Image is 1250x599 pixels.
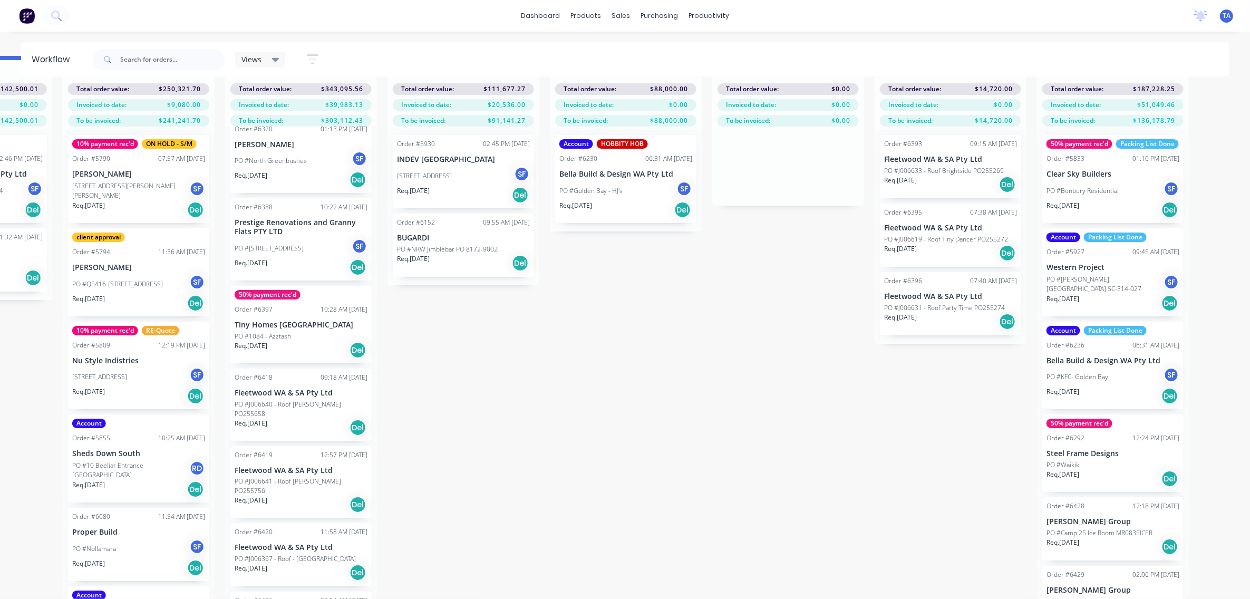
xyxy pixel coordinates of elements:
div: Order #5790 [72,154,110,163]
div: Order #641912:57 PM [DATE]Fleetwood WA & SA Pty LtdPO #J006641 - Roof [PERSON_NAME] PO255756Req.[... [230,446,372,518]
div: 10% payment rec'dON HOLD - S/MOrder #579007:57 AM [DATE][PERSON_NAME][STREET_ADDRESS][PERSON_NAME... [68,135,209,223]
div: Del [187,295,204,312]
div: purchasing [635,8,683,24]
p: PO #North Greenbushes [235,156,307,166]
span: $241,241.70 [159,116,201,125]
p: Req. [DATE] [72,294,105,304]
span: $88,000.00 [650,116,688,125]
span: $343,095.56 [321,84,363,94]
span: $250,321.70 [159,84,201,94]
div: Del [1161,295,1178,312]
div: SF [189,367,205,383]
p: Req. [DATE] [235,496,267,505]
p: INDEV [GEOGRAPHIC_DATA] [397,155,530,164]
p: Req. [DATE] [235,341,267,351]
div: Order #6429 [1046,570,1084,579]
div: ON HOLD - S/M [142,139,197,149]
div: Order #5855 [72,433,110,443]
div: Order #593002:45 PM [DATE]INDEV [GEOGRAPHIC_DATA][STREET_ADDRESS]SFReq.[DATE]Del [393,135,534,208]
span: Invoiced to date: [76,100,127,110]
p: Req. [DATE] [72,480,105,490]
span: $303,112.43 [321,116,363,125]
p: BUGARDI [397,234,530,243]
div: Del [350,342,366,359]
div: Del [25,269,42,286]
span: Total order value: [726,84,779,94]
p: PO #10 Beeliar Entrance [GEOGRAPHIC_DATA] [72,461,189,480]
div: Account [559,139,593,149]
span: To be invoiced: [564,116,608,125]
span: $111,677.27 [483,84,526,94]
p: PO #Q5416-[STREET_ADDRESS] [72,279,163,289]
span: $39,983.13 [325,100,363,110]
p: PO #NRW Jimblebar PO 8172-9002 [397,245,498,254]
div: Del [350,259,366,276]
div: Del [512,187,529,204]
div: Order #615209:55 AM [DATE]BUGARDIPO #NRW Jimblebar PO 8172-9002Req.[DATE]Del [393,214,534,277]
div: 06:31 AM [DATE] [645,154,692,163]
p: Req. [DATE] [1046,470,1079,479]
p: PO #Golden Bay - HJ's [559,186,623,196]
span: Invoiced to date: [239,100,289,110]
div: Order #6393 [884,139,922,149]
span: Invoiced to date: [888,100,938,110]
div: Order #5833 [1046,154,1084,163]
span: Total order value: [564,84,616,94]
p: Req. [DATE] [235,419,267,428]
p: Req. [DATE] [235,258,267,268]
div: Del [187,388,204,404]
div: Del [350,419,366,436]
div: Order #6420 [235,527,273,537]
p: Req. [DATE] [72,559,105,568]
p: Fleetwood WA & SA Pty Ltd [884,292,1017,301]
p: [PERSON_NAME] Group [1046,586,1179,595]
p: Fleetwood WA & SA Pty Ltd [884,224,1017,233]
span: TA [1223,11,1230,21]
div: Account [1046,233,1080,242]
p: Req. [DATE] [235,564,267,573]
div: 07:40 AM [DATE] [970,276,1017,286]
p: [STREET_ADDRESS] [397,171,452,181]
p: Tiny Homes [GEOGRAPHIC_DATA] [235,321,367,330]
p: PO #J006367 - Roof - [GEOGRAPHIC_DATA] [235,554,356,564]
div: Order #6236 [1046,341,1084,350]
p: PO #Camp 25 Ice Room MR0835ICER [1046,528,1152,538]
p: [STREET_ADDRESS] [72,372,127,382]
span: $20,536.00 [488,100,526,110]
div: 10% payment rec'd [72,139,138,149]
p: Fleetwood WA & SA Pty Ltd [884,155,1017,164]
div: Order #6428 [1046,501,1084,511]
div: Order #6292 [1046,433,1084,443]
span: $88,000.00 [650,84,688,94]
span: $0.00 [831,84,850,94]
span: Views [241,54,261,65]
div: 50% payment rec'dPacking List DoneOrder #583301:10 PM [DATE]Clear Sky BuildersPO #Bunbury Residen... [1042,135,1184,223]
div: 10% payment rec'd [72,326,138,335]
p: Req. [DATE] [884,313,917,322]
div: Del [1161,470,1178,487]
div: productivity [683,8,734,24]
p: [PERSON_NAME] Group [1046,517,1179,526]
div: 50% payment rec'd [235,290,301,299]
div: Order #642011:58 AM [DATE]Fleetwood WA & SA Pty LtdPO #J006367 - Roof - [GEOGRAPHIC_DATA]Req.[DAT... [230,523,372,586]
span: $187,228.25 [1133,84,1175,94]
div: SF [352,238,367,254]
p: Req. [DATE] [559,201,592,210]
p: PO #Nollamara [72,544,116,554]
div: Order #641809:18 AM [DATE]Fleetwood WA & SA Pty LtdPO #J006640 - Roof [PERSON_NAME] PO255658Req.[... [230,369,372,441]
span: To be invoiced: [1051,116,1095,125]
p: PO #J006631 - Roof Party Time PO255274 [884,303,1005,313]
p: Req. [DATE] [72,201,105,210]
p: Req. [DATE] [1046,201,1079,210]
div: Order #5930 [397,139,435,149]
div: RE-Quote [142,326,179,335]
div: client approvalOrder #579411:36 AM [DATE][PERSON_NAME]PO #Q5416-[STREET_ADDRESS]SFReq.[DATE]Del [68,228,209,316]
p: [PERSON_NAME] [72,170,205,179]
span: To be invoiced: [401,116,445,125]
div: Order #6419 [235,450,273,460]
span: $14,720.00 [975,84,1013,94]
div: 10% payment rec'dRE-QuoteOrder #580912:19 PM [DATE]Nu Style Indistries[STREET_ADDRESS]SFReq.[DATE... [68,322,209,410]
div: HOBBITY HOB [597,139,648,149]
p: Western Project [1046,263,1179,272]
div: Order #6395 [884,208,922,217]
